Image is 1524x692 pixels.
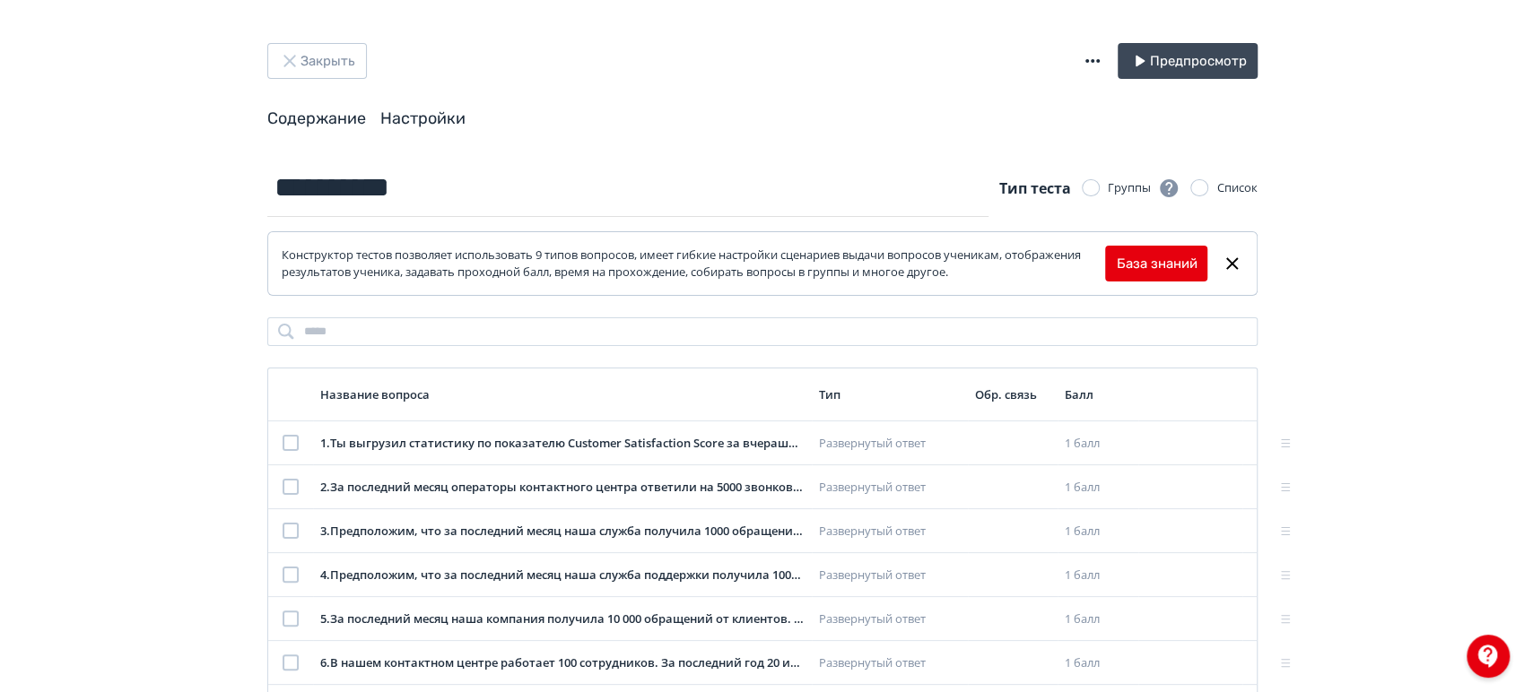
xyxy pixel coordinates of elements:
[267,43,367,79] button: Закрыть
[320,654,805,672] div: 6 . В нашем контактном центре работает 100 сотрудников. За последний год 20 из них уволились по р...
[819,479,961,497] div: Развернутый ответ
[1118,43,1258,79] button: Предпросмотр
[819,523,961,541] div: Развернутый ответ
[282,247,1106,281] div: Конструктор тестов позволяет использовать 9 типов вопросов, имеет гибкие настройки сценариев выда...
[320,479,805,497] div: 2 . За последний месяц операторы контактного центра ответили на 5000 звонков. Средняя продолжител...
[267,108,366,128] a: Содержание
[1116,254,1197,274] a: База знаний
[1065,654,1131,672] div: 1 балл
[1065,435,1131,453] div: 1 балл
[320,435,805,453] div: 1 . Ты выгрузил статистику по показателю Customer Satisfaction Score за вчерашний день. Количеств...
[1105,246,1207,281] button: База знаний
[819,567,961,584] div: Развернутый ответ
[320,523,805,541] div: 3 . Предположим, что за последний месяц наша служба получила 1000 обращений от клиентов. Из них 8...
[975,386,1050,402] div: Обр. связь
[819,654,961,672] div: Развернутый ответ
[1065,386,1131,402] div: Балл
[819,435,961,453] div: Развернутый ответ
[819,610,961,628] div: Развернутый ответ
[999,178,1071,198] span: Тип теста
[320,567,805,584] div: 4 . Предположим, что за последний месяц наша служба поддержки получила 1000 обращений от клиентов...
[320,386,805,402] div: Название вопроса
[1065,567,1131,584] div: 1 балл
[1065,610,1131,628] div: 1 балл
[1065,523,1131,541] div: 1 балл
[1065,479,1131,497] div: 1 балл
[1108,177,1180,199] div: Группы
[380,108,466,128] a: Настройки
[1217,179,1258,197] div: Список
[819,386,961,402] div: Тип
[320,610,805,628] div: 5 . За последний месяц наша компания получила 10 000 обращений от клиентов. Из них 3 500 уникальн...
